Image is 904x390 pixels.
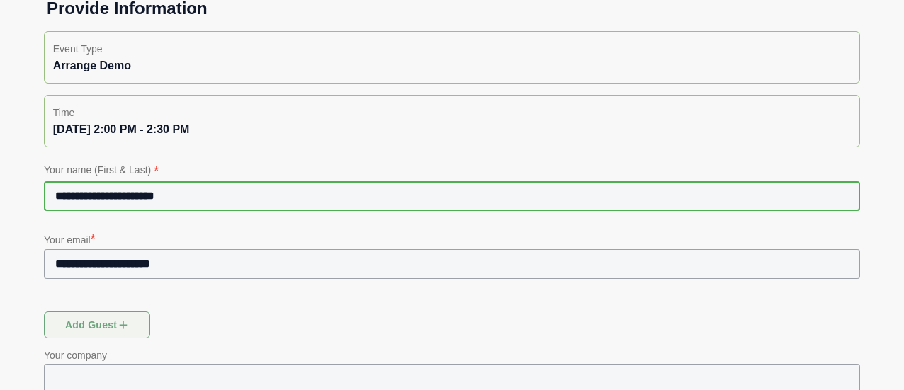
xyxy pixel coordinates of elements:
p: Time [53,104,851,121]
div: Arrange Demo [53,57,851,74]
div: [DATE] 2:00 PM - 2:30 PM [53,121,851,138]
p: Your email [44,229,860,249]
button: Add guest [44,311,150,338]
p: Event Type [53,40,851,57]
p: Your company [44,347,860,364]
p: Your name (First & Last) [44,161,860,181]
span: Add guest [64,311,130,338]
